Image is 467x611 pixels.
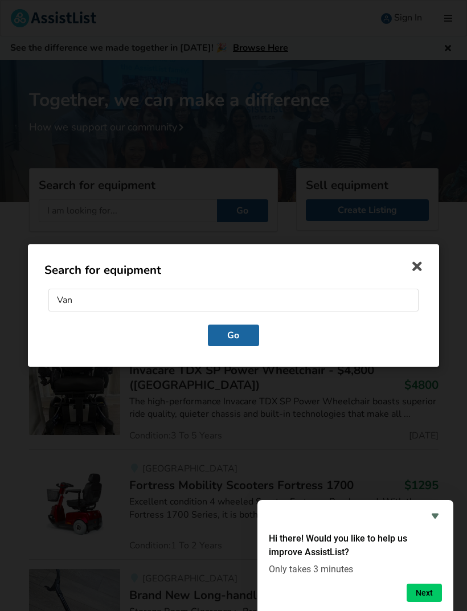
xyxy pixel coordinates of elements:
button: Hide survey [428,509,442,523]
input: Search for equipment [48,289,419,312]
button: Go [208,325,259,346]
div: Hi there! Would you like to help us improve AssistList? [269,509,442,602]
h2: Hi there! Would you like to help us improve AssistList? [269,532,442,559]
h3: Search for equipment [35,263,432,277]
button: Next question [407,584,442,602]
p: Only takes 3 minutes [269,564,442,575]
